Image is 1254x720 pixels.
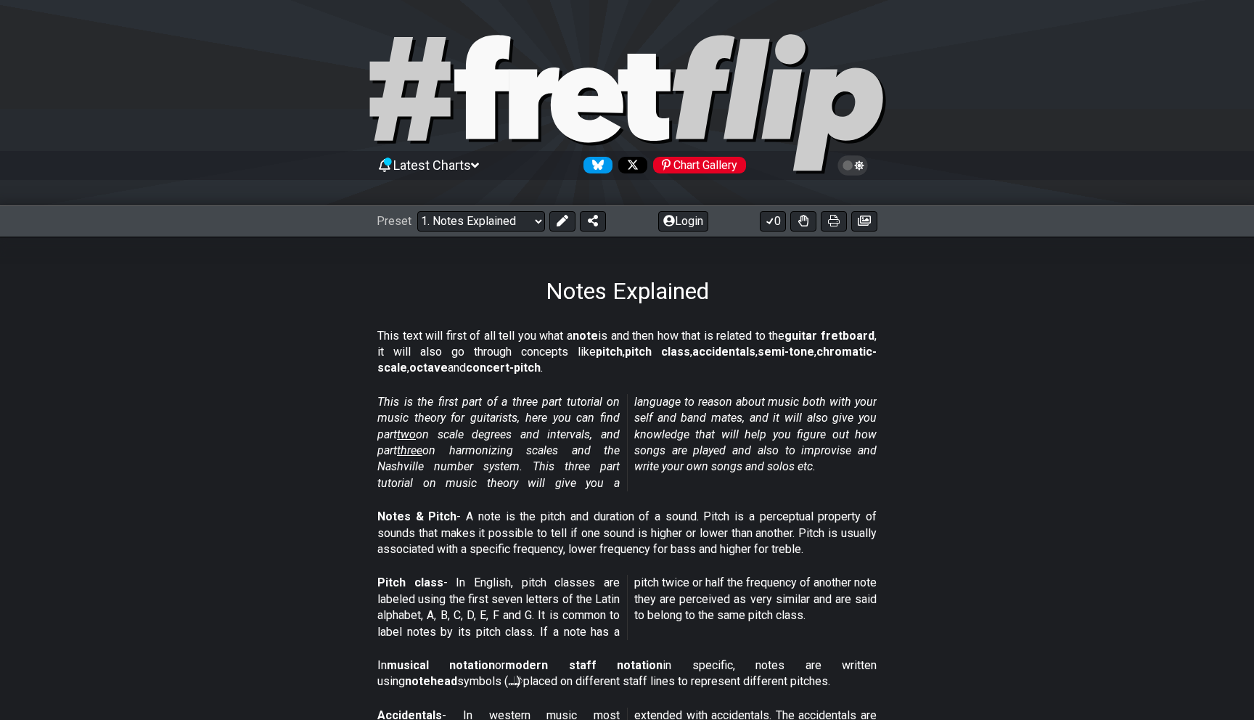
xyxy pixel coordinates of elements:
select: Preset [417,211,545,232]
button: Print [821,211,847,232]
strong: Pitch class [377,576,443,589]
button: Toggle Dexterity for all fretkits [790,211,816,232]
strong: guitar fretboard [784,329,874,343]
strong: modern staff notation [505,658,663,672]
strong: accidentals [692,345,755,359]
button: Share Preset [580,211,606,232]
a: Follow #fretflip at X [612,157,647,173]
p: This text will first of all tell you what a is and then how that is related to the , it will also... [377,328,877,377]
strong: octave [409,361,448,375]
button: Edit Preset [549,211,575,232]
span: Latest Charts [393,157,471,173]
p: - In English, pitch classes are labeled using the first seven letters of the Latin alphabet, A, B... [377,575,877,640]
strong: concert-pitch [466,361,541,375]
a: #fretflip at Pinterest [647,157,746,173]
strong: Notes & Pitch [377,510,456,523]
strong: pitch [596,345,623,359]
em: This is the first part of a three part tutorial on music theory for guitarists, here you can find... [377,395,877,490]
span: Toggle light / dark theme [845,159,861,172]
span: Preset [377,214,411,228]
button: 0 [760,211,786,232]
p: In or in specific, notes are written using symbols (𝅝 𝅗𝅥 𝅘𝅥 𝅘𝅥𝅮) placed on different staff lines to r... [377,658,877,690]
a: Follow #fretflip at Bluesky [578,157,612,173]
strong: note [573,329,598,343]
button: Create image [851,211,877,232]
button: Login [658,211,708,232]
strong: musical notation [387,658,495,672]
span: three [397,443,422,457]
strong: pitch class [625,345,690,359]
strong: semi-tone [758,345,814,359]
div: Chart Gallery [653,157,746,173]
span: two [397,427,416,441]
h1: Notes Explained [546,277,709,305]
strong: notehead [405,674,457,688]
p: - A note is the pitch and duration of a sound. Pitch is a perceptual property of sounds that make... [377,509,877,557]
